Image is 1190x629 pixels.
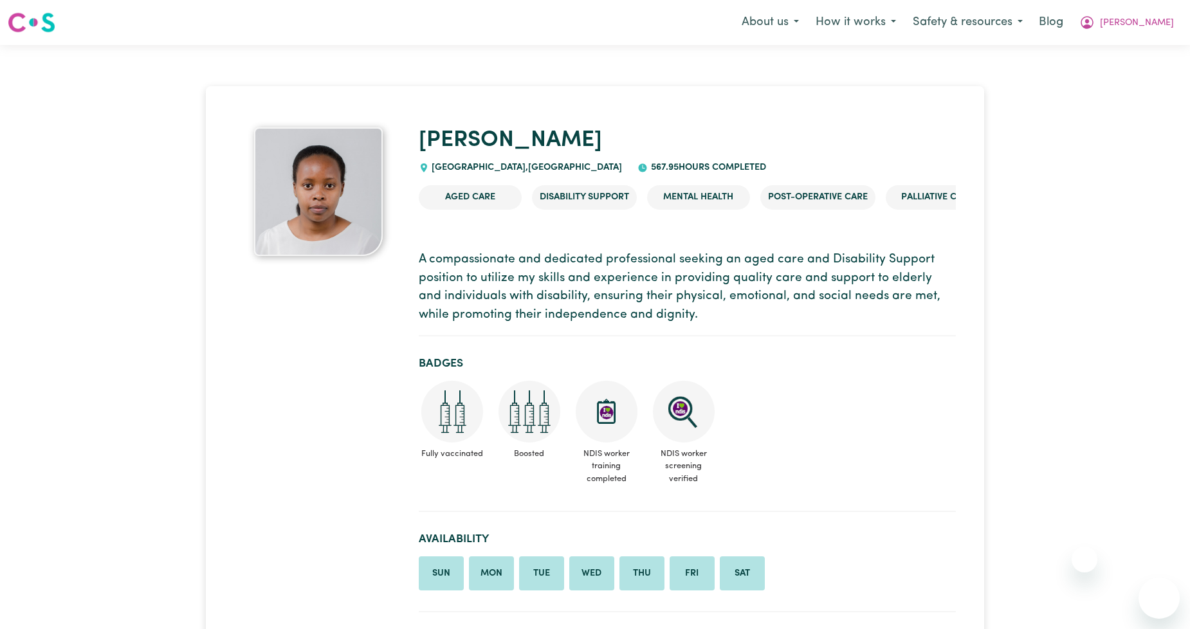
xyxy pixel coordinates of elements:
[670,556,715,591] li: Available on Friday
[576,381,637,442] img: CS Academy: Introduction to NDIS Worker Training course completed
[573,442,640,490] span: NDIS worker training completed
[419,442,486,465] span: Fully vaccinated
[419,556,464,591] li: Available on Sunday
[650,442,717,490] span: NDIS worker screening verified
[419,185,522,210] li: Aged Care
[254,127,383,256] img: Maureen
[807,9,904,36] button: How it works
[1072,547,1097,572] iframe: Close message
[886,185,989,210] li: Palliative care
[419,129,602,152] a: [PERSON_NAME]
[1031,8,1071,37] a: Blog
[904,9,1031,36] button: Safety & resources
[499,381,560,442] img: Care and support worker has received booster dose of COVID-19 vaccination
[653,381,715,442] img: NDIS Worker Screening Verified
[8,8,55,37] a: Careseekers logo
[496,442,563,465] span: Boosted
[1100,16,1174,30] span: [PERSON_NAME]
[569,556,614,591] li: Available on Wednesday
[519,556,564,591] li: Available on Tuesday
[733,9,807,36] button: About us
[760,185,875,210] li: Post-operative care
[619,556,664,591] li: Available on Thursday
[720,556,765,591] li: Available on Saturday
[532,185,637,210] li: Disability Support
[1071,9,1182,36] button: My Account
[419,251,956,325] p: A compassionate and dedicated professional seeking an aged care and Disability Support position t...
[234,127,403,256] a: Maureen's profile picture'
[429,163,623,172] span: [GEOGRAPHIC_DATA] , [GEOGRAPHIC_DATA]
[419,357,956,370] h2: Badges
[647,185,750,210] li: Mental Health
[419,533,956,546] h2: Availability
[648,163,766,172] span: 567.95 hours completed
[421,381,483,442] img: Care and support worker has received 2 doses of COVID-19 vaccine
[1139,578,1180,619] iframe: Button to launch messaging window
[469,556,514,591] li: Available on Monday
[8,11,55,34] img: Careseekers logo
